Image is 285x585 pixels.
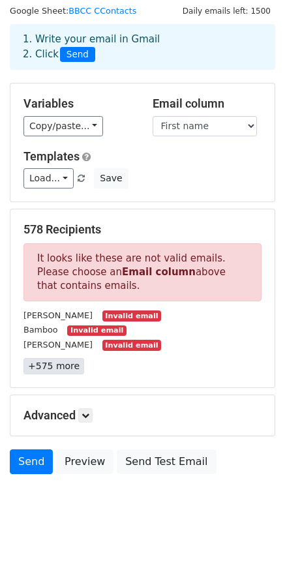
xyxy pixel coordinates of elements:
a: Send Test Email [117,449,216,474]
a: Preview [56,449,113,474]
a: Load... [23,168,74,188]
small: Invalid email [102,340,161,351]
h5: Advanced [23,408,262,423]
span: Send [60,47,95,63]
a: Copy/paste... [23,116,103,136]
a: Templates [23,149,80,163]
span: Daily emails left: 1500 [178,4,275,18]
small: Invalid email [67,325,126,337]
h5: Email column [153,97,262,111]
small: [PERSON_NAME] [23,310,93,320]
small: Invalid email [102,310,161,322]
small: Bamboo [23,325,58,335]
iframe: Chat Widget [220,522,285,585]
a: Daily emails left: 1500 [178,6,275,16]
a: Send [10,449,53,474]
h5: Variables [23,97,133,111]
button: Save [94,168,128,188]
small: Google Sheet: [10,6,136,16]
p: It looks like these are not valid emails. Please choose an above that contains emails. [23,243,262,301]
a: BBCC CContacts [68,6,136,16]
small: [PERSON_NAME] [23,340,93,350]
strong: Email column [122,266,196,278]
h5: 578 Recipients [23,222,262,237]
a: +575 more [23,358,84,374]
div: 1. Write your email in Gmail 2. Click [13,32,272,62]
